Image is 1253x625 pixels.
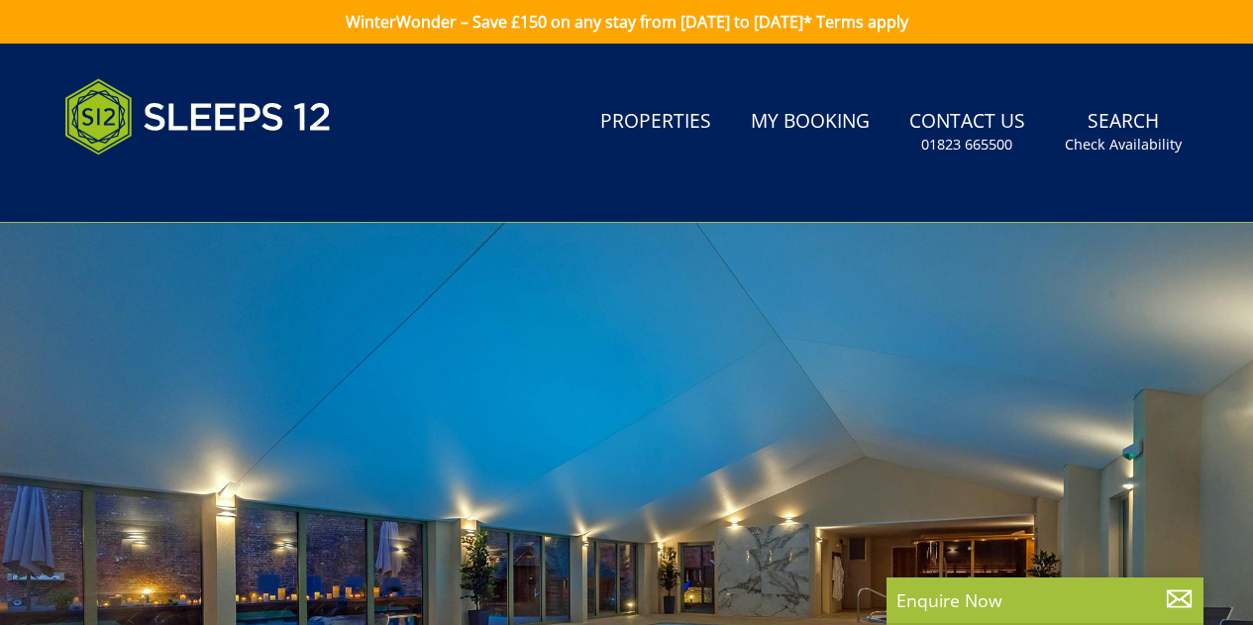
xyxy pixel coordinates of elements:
[592,100,719,145] a: Properties
[54,178,262,195] iframe: Customer reviews powered by Trustpilot
[64,67,332,166] img: Sleeps 12
[1065,135,1182,155] small: Check Availability
[896,587,1194,613] p: Enquire Now
[921,135,1012,155] small: 01823 665500
[901,100,1033,164] a: Contact Us01823 665500
[743,100,878,145] a: My Booking
[1057,100,1190,164] a: SearchCheck Availability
